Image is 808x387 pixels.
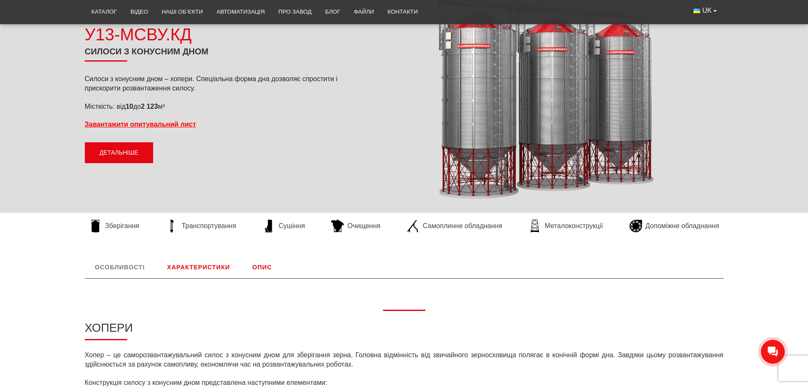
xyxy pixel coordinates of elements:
a: Очищення [327,220,385,232]
p: Хопер – це саморозвантажувальний силос з конусним дном для зберігання зерна. Головна відмінність ... [85,350,724,370]
p: Силоси з конусним дном – хопери. Спеціальна форма дна дозволяє спростити і прискорити розвантажен... [85,74,344,93]
span: Допоміжне обладнання [646,221,719,231]
h1: Силоси з конусним дном [85,46,344,62]
a: Автоматизація [210,3,271,21]
a: Опис [242,256,282,278]
a: Самоплинне обладнання [403,220,506,232]
a: Детальніше [85,142,153,164]
strong: 10 [126,103,133,110]
a: Характеристики [157,256,240,278]
strong: 2 123 [141,103,158,110]
a: Особливості [85,256,155,278]
a: Транспортування [161,220,240,232]
a: Допоміжне обладнання [625,220,724,232]
button: UK [687,3,723,19]
a: Сушіння [258,220,309,232]
a: Контакти [381,3,425,21]
span: Самоплинне обладнання [423,221,502,231]
a: Наші об’єкти [155,3,210,21]
div: У13-МСВУ.КД [85,23,344,46]
a: Каталог [85,3,124,21]
a: Зберігання [85,220,144,232]
img: Українська [693,8,700,13]
a: Завантажити опитувальний лист [85,121,196,128]
span: Металоконструкції [545,221,603,231]
a: Металоконструкції [524,220,607,232]
a: Відео [124,3,155,21]
span: Очищення [347,221,380,231]
span: Зберігання [105,221,140,231]
span: Сушіння [279,221,305,231]
p: Місткість: від до м³ [85,102,344,111]
span: UK [702,6,712,15]
a: Блог [318,3,347,21]
a: Про завод [271,3,318,21]
h2: Хопери [85,321,724,340]
a: Файли [347,3,381,21]
span: Транспортування [182,221,236,231]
